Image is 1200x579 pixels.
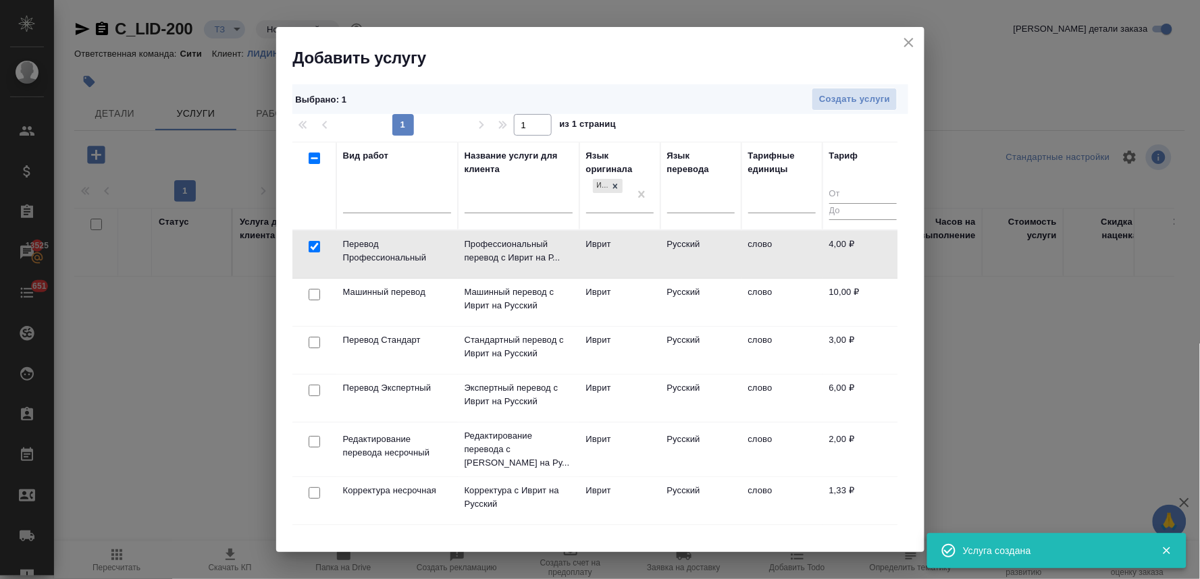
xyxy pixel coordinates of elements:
div: Вид работ [343,149,389,163]
div: Иврит [593,179,608,193]
td: слово [741,477,823,524]
p: Стандартный перевод с Иврит на Русский [465,333,573,360]
div: Язык перевода [667,149,735,176]
td: Иврит [579,477,660,524]
p: Редактирование перевода с [PERSON_NAME] на Ру... [465,429,573,470]
td: 6,00 ₽ [823,375,904,422]
p: Профессиональный перевод с Иврит на Р... [465,238,573,265]
p: Машинный перевод [343,285,451,299]
p: Редактирование перевода несрочный [343,433,451,460]
td: слово [741,279,823,326]
td: 3,00 ₽ [823,327,904,374]
h2: Добавить услугу [293,47,924,69]
p: Корректура несрочная [343,484,451,497]
td: слово [741,231,823,278]
p: Перевод Стандарт [343,333,451,347]
td: слово [741,375,823,422]
div: Иврит [592,177,624,194]
p: Перевод Экспертный [343,381,451,395]
td: Русский [660,279,741,326]
span: Выбрано : 1 [296,94,347,105]
button: close [899,32,919,53]
div: Название услуги для клиента [465,149,573,176]
p: Корректура с Иврит на Русский [465,484,573,511]
td: 4,00 ₽ [823,231,904,278]
td: слово [741,426,823,473]
p: Перевод Профессиональный [343,238,451,265]
td: 2,00 ₽ [823,426,904,473]
input: До [829,203,897,220]
div: Услуга создана [963,544,1141,557]
div: Тарифные единицы [748,149,816,176]
td: Русский [660,231,741,278]
p: Машинный перевод с Иврит на Русский [465,285,573,312]
td: Иврит [579,375,660,422]
td: Иврит [579,231,660,278]
td: Русский [660,375,741,422]
td: Иврит [579,327,660,374]
input: От [829,186,897,203]
div: Тариф [829,149,858,163]
p: Экспертный перевод с Иврит на Русский [465,381,573,408]
button: Создать услуги [812,88,897,111]
span: Создать услуги [819,92,890,107]
div: Язык оригинала [586,149,654,176]
td: Русский [660,426,741,473]
td: слово [741,327,823,374]
td: 10,00 ₽ [823,279,904,326]
td: Русский [660,477,741,524]
td: 1,33 ₽ [823,477,904,524]
td: Иврит [579,426,660,473]
span: из 1 страниц [560,116,617,136]
td: Иврит [579,279,660,326]
button: Закрыть [1153,545,1180,557]
td: Русский [660,327,741,374]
